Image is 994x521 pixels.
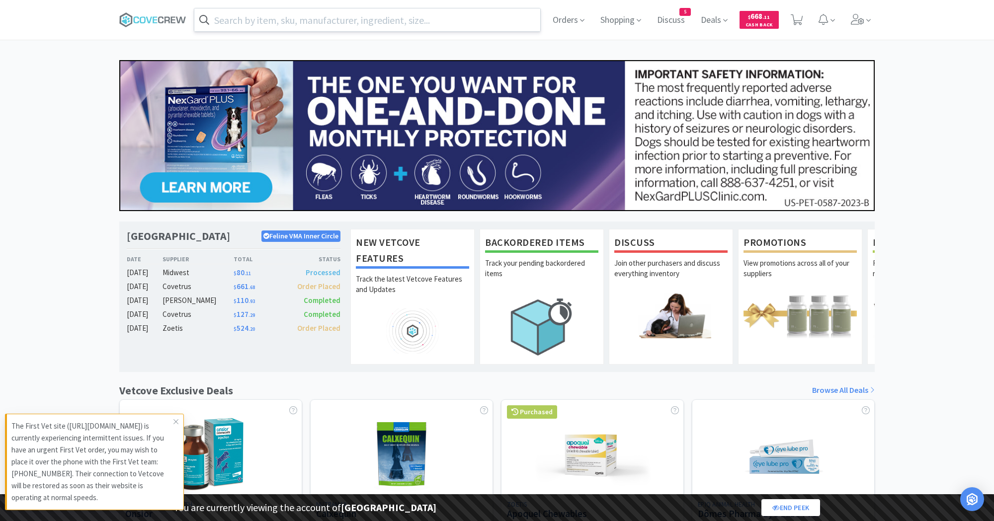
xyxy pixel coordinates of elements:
[234,309,255,319] span: 127
[873,234,986,253] h1: Free Samples
[127,322,163,334] div: [DATE]
[609,229,733,364] a: DiscussJoin other purchasers and discuss everything inventory
[248,312,255,318] span: . 29
[297,323,340,333] span: Order Placed
[127,322,340,334] a: [DATE]Zoetis$524.20Order Placed
[261,230,340,241] p: Feline VMA Inner Circle
[248,298,255,304] span: . 93
[341,501,436,514] strong: [GEOGRAPHIC_DATA]
[234,298,237,304] span: $
[127,295,163,306] div: [DATE]
[163,281,234,293] div: Covetrus
[356,234,469,269] h1: New Vetcove Features
[745,22,773,29] span: Cash Back
[119,382,233,399] h1: Vetcove Exclusive Deals
[306,268,340,277] span: Processed
[867,229,992,364] a: Free SamplesRequest free samples on the newest veterinary products
[163,295,234,306] div: [PERSON_NAME]
[485,293,598,361] img: hero_backorders.png
[127,281,163,293] div: [DATE]
[127,308,340,320] a: [DATE]Covetrus$127.29Completed
[744,234,857,253] h1: Promotions
[356,274,469,308] p: Track the latest Vetcove Features and Updates
[748,11,770,21] span: 668
[234,284,237,291] span: $
[127,229,230,243] h1: [GEOGRAPHIC_DATA]
[163,267,234,279] div: Midwest
[614,234,728,253] h1: Discuss
[245,270,251,277] span: . 11
[744,258,857,293] p: View promotions across all of your suppliers
[127,254,163,264] div: Date
[356,308,469,354] img: hero_feature_roadmap.png
[350,229,475,364] a: New Vetcove FeaturesTrack the latest Vetcove Features and Updates
[248,326,255,332] span: . 20
[234,312,237,318] span: $
[163,254,234,264] div: Supplier
[748,14,750,20] span: $
[248,284,255,291] span: . 68
[740,6,779,33] a: $668.11Cash Back
[485,234,598,253] h1: Backordered Items
[873,293,986,338] img: hero_samples.png
[127,295,340,306] a: [DATE][PERSON_NAME]$110.93Completed
[234,326,237,332] span: $
[744,293,857,338] img: hero_promotions.png
[680,8,690,15] span: 5
[873,258,986,293] p: Request free samples on the newest veterinary products
[234,268,251,277] span: 80
[738,229,862,364] a: PromotionsView promotions across all of your suppliers
[11,420,173,504] p: The First Vet site ([URL][DOMAIN_NAME]) is currently experiencing intermittent issues. If you hav...
[480,229,604,364] a: Backordered ItemsTrack your pending backordered items
[234,282,255,291] span: 661
[127,308,163,320] div: [DATE]
[234,323,255,333] span: 524
[614,293,728,338] img: hero_discuss.png
[127,281,340,293] a: [DATE]Covetrus$661.68Order Placed
[812,384,875,397] a: Browse All Deals
[127,267,163,279] div: [DATE]
[174,500,436,516] p: You are currently viewing the account of
[194,8,540,31] input: Search by item, sku, manufacturer, ingredient, size...
[234,270,237,277] span: $
[304,309,340,319] span: Completed
[762,14,770,20] span: . 11
[119,60,875,211] img: 24562ba5414042f391a945fa418716b7_350.jpg
[163,322,234,334] div: Zoetis
[761,499,820,516] a: End Peek
[287,254,340,264] div: Status
[234,254,287,264] div: Total
[297,282,340,291] span: Order Placed
[653,16,689,25] a: Discuss5
[163,308,234,320] div: Covetrus
[304,296,340,305] span: Completed
[960,487,984,511] div: Open Intercom Messenger
[127,267,340,279] a: [DATE]Midwest$80.11Processed
[614,258,728,293] p: Join other purchasers and discuss everything inventory
[485,258,598,293] p: Track your pending backordered items
[234,296,255,305] span: 110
